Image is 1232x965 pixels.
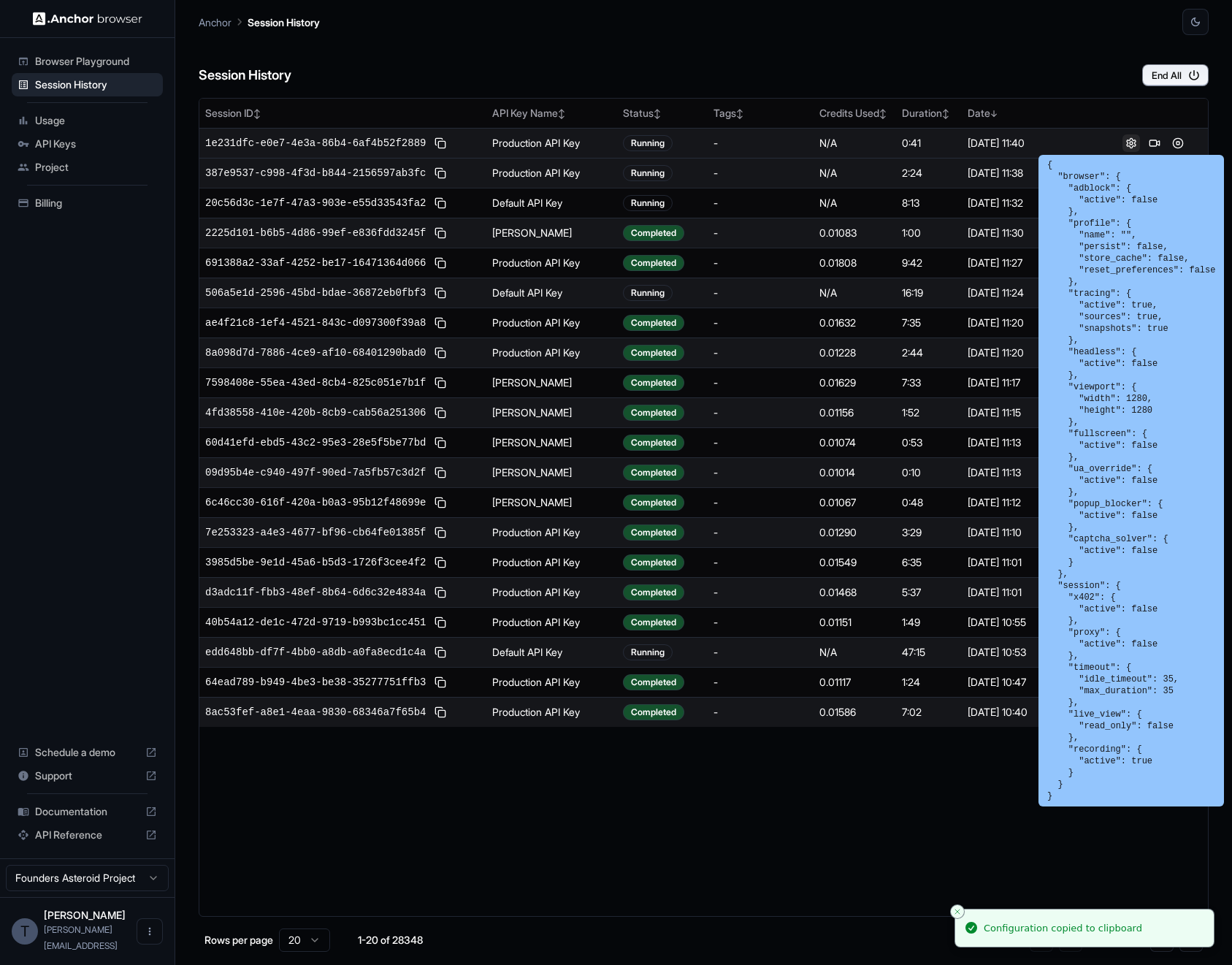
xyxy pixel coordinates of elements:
div: Completed [623,525,684,541]
div: API Key Name [492,106,611,121]
div: 0.01151 [819,615,889,630]
div: 0.01156 [819,405,889,420]
span: 8ac53fef-a8e1-4eaa-9830-68346a7f65b4 [205,705,426,720]
div: - [713,405,808,420]
div: [DATE] 11:32 [968,196,1095,210]
div: [DATE] 11:15 [968,405,1095,420]
div: 0.01629 [819,375,889,390]
div: - [713,136,808,150]
span: API Keys [35,137,157,151]
div: Completed [623,435,684,451]
td: Default API Key [486,637,617,667]
button: Close toast [950,904,965,919]
div: 0.01014 [819,465,889,480]
td: [PERSON_NAME] [486,487,617,517]
div: 0.01632 [819,316,889,330]
span: ↕ [654,108,661,119]
td: Production API Key [486,248,617,278]
span: 1e231dfc-e0e7-4e3a-86b4-6af4b52f2889 [205,136,426,150]
div: - [713,555,808,570]
div: 0.01083 [819,226,889,240]
div: Running [623,285,673,301]
div: 16:19 [902,286,957,300]
td: [PERSON_NAME] [486,397,617,427]
span: API Reference [35,828,139,842]
td: Production API Key [486,158,617,188]
div: 3:29 [902,525,957,540]
div: [DATE] 11:27 [968,256,1095,270]
div: 0.01549 [819,555,889,570]
td: [PERSON_NAME] [486,427,617,457]
div: [DATE] 11:12 [968,495,1095,510]
span: Support [35,768,139,783]
div: Completed [623,315,684,331]
div: - [713,226,808,240]
span: tom@asteroid.ai [44,924,118,951]
div: Completed [623,375,684,391]
span: 506a5e1d-2596-45bd-bdae-36872eb0fbf3 [205,286,426,300]
div: API Reference [12,823,163,847]
p: Session History [248,15,320,30]
div: - [713,346,808,360]
div: 0.01290 [819,525,889,540]
div: 0.01586 [819,705,889,720]
div: Project [12,156,163,179]
div: - [713,435,808,450]
div: 6:35 [902,555,957,570]
div: Running [623,135,673,151]
div: 1-20 of 28348 [353,933,426,947]
div: [DATE] 11:01 [968,555,1095,570]
div: 1:52 [902,405,957,420]
span: Billing [35,196,157,210]
span: 691388a2-33af-4252-be17-16471364d066 [205,256,426,270]
span: ↕ [736,108,743,119]
span: 60d41efd-ebd5-43c2-95e3-28e5f5be77bd [205,435,426,450]
nav: breadcrumb [199,14,320,30]
div: Completed [623,345,684,361]
div: [DATE] 10:55 [968,615,1095,630]
div: Completed [623,225,684,241]
div: Completed [623,674,684,690]
div: [DATE] 11:38 [968,166,1095,180]
div: Status [623,106,701,121]
span: edd648bb-df7f-4bb0-a8db-a0fa8ecd1c4a [205,645,426,660]
div: 8:13 [902,196,957,210]
div: [DATE] 10:40 [968,705,1095,720]
span: Project [35,160,157,175]
div: 0.01067 [819,495,889,510]
td: [PERSON_NAME] [486,457,617,487]
span: Browser Playground [35,54,157,69]
div: 9:42 [902,256,957,270]
div: 47:15 [902,645,957,660]
div: [DATE] 11:13 [968,465,1095,480]
div: - [713,525,808,540]
div: 0.01808 [819,256,889,270]
div: - [713,375,808,390]
div: Running [623,644,673,660]
div: - [713,495,808,510]
td: Production API Key [486,128,617,158]
div: 1:00 [902,226,957,240]
div: - [713,675,808,690]
div: [DATE] 11:40 [968,136,1095,150]
div: Browser Playground [12,50,163,73]
div: N/A [819,196,889,210]
span: Usage [35,113,157,128]
div: T [12,918,38,945]
div: 0.01228 [819,346,889,360]
td: [PERSON_NAME] [486,218,617,248]
div: N/A [819,645,889,660]
td: Production API Key [486,607,617,637]
td: Production API Key [486,547,617,577]
div: 7:35 [902,316,957,330]
span: 3985d5be-9e1d-45a6-b5d3-1726f3cee4f2 [205,555,426,570]
div: [DATE] 11:24 [968,286,1095,300]
td: Production API Key [486,577,617,607]
div: 5:37 [902,585,957,600]
td: Production API Key [486,667,617,697]
span: 40b54a12-de1c-472d-9719-b993bc1cc451 [205,615,426,630]
span: 09d95b4e-c940-497f-90ed-7a5fb57c3d2f [205,465,426,480]
div: 0:48 [902,495,957,510]
div: [DATE] 11:20 [968,316,1095,330]
div: N/A [819,136,889,150]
